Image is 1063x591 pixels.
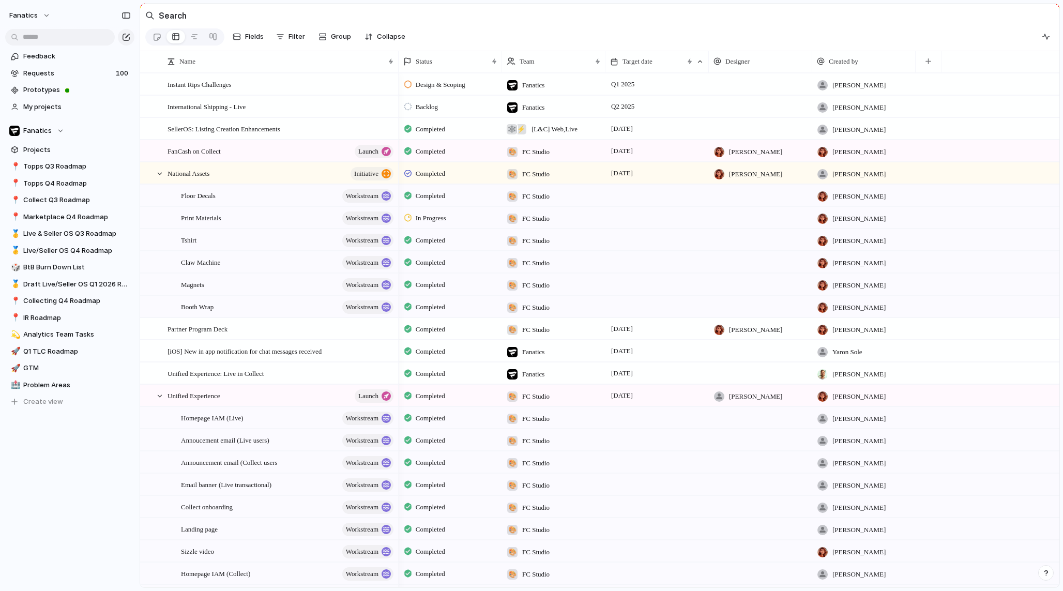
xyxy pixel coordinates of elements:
[832,169,886,179] span: [PERSON_NAME]
[5,360,134,376] a: 🚀GTM
[181,300,214,312] span: Booth Wrap
[358,144,378,159] span: launch
[832,280,886,291] span: [PERSON_NAME]
[9,10,38,21] span: fanatics
[609,100,637,113] span: Q2 2025
[181,211,221,223] span: Print Materials
[832,436,886,446] span: [PERSON_NAME]
[507,236,518,246] div: 🎨
[11,278,18,290] div: 🥇
[520,56,535,67] span: Team
[5,226,134,241] div: 🥇Live & Seller OS Q3 Roadmap
[5,49,134,64] a: Feedback
[11,262,18,274] div: 🎲
[23,85,131,95] span: Prototypes
[507,503,518,513] div: 🎨
[416,169,445,179] span: Completed
[9,313,20,323] button: 📍
[5,277,134,292] a: 🥇Draft Live/Seller OS Q1 2026 Roadmap
[609,78,637,90] span: Q1 2025
[342,567,393,581] button: workstream
[346,189,378,203] span: workstream
[23,346,131,357] span: Q1 TLC Roadmap
[507,525,518,535] div: 🎨
[609,367,635,380] span: [DATE]
[342,189,393,203] button: workstream
[522,191,550,202] span: FC Studio
[507,302,518,313] div: 🎨
[11,362,18,374] div: 🚀
[522,214,550,224] span: FC Studio
[23,397,63,407] span: Create view
[342,234,393,247] button: workstream
[729,169,782,179] span: [PERSON_NAME]
[832,125,886,135] span: [PERSON_NAME]
[313,28,356,45] button: Group
[507,569,518,580] div: 🎨
[416,502,445,512] span: Completed
[522,302,550,313] span: FC Studio
[531,124,578,134] span: [L&C] Web , Live
[416,369,445,379] span: Completed
[9,212,20,222] button: 📍
[377,32,405,42] span: Collapse
[522,436,550,446] span: FC Studio
[522,80,544,90] span: Fanatics
[5,394,134,410] button: Create view
[5,123,134,139] button: Fanatics
[832,391,886,402] span: [PERSON_NAME]
[832,547,886,557] span: [PERSON_NAME]
[11,329,18,341] div: 💫
[832,414,886,424] span: [PERSON_NAME]
[5,293,134,309] a: 📍Collecting Q4 Roadmap
[346,211,378,225] span: workstream
[351,167,393,180] button: initiative
[832,525,886,535] span: [PERSON_NAME]
[11,228,18,240] div: 🥇
[5,7,56,24] button: fanatics
[342,478,393,492] button: workstream
[832,325,886,335] span: [PERSON_NAME]
[832,569,886,580] span: [PERSON_NAME]
[181,456,278,468] span: Announcement email (Collect users
[342,523,393,536] button: workstream
[159,9,187,22] h2: Search
[181,234,196,246] span: Tshirt
[23,380,131,390] span: Problem Areas
[507,414,518,424] div: 🎨
[23,178,131,189] span: Topps Q4 Roadmap
[23,363,131,373] span: GTM
[245,32,264,42] span: Fields
[5,192,134,208] a: 📍Collect Q3 Roadmap
[522,147,550,157] span: FC Studio
[5,176,134,191] a: 📍Topps Q4 Roadmap
[522,569,550,580] span: FC Studio
[5,99,134,115] a: My projects
[11,312,18,324] div: 📍
[342,501,393,514] button: workstream
[346,522,378,537] span: workstream
[522,280,550,291] span: FC Studio
[116,68,130,79] span: 100
[342,545,393,558] button: workstream
[416,102,438,112] span: Backlog
[23,296,131,306] span: Collecting Q4 Roadmap
[416,391,445,401] span: Completed
[507,436,518,446] div: 🎨
[5,327,134,342] a: 💫Analytics Team Tasks
[5,260,134,275] a: 🎲BtB Burn Down List
[360,28,409,45] button: Collapse
[416,324,445,335] span: Completed
[346,411,378,426] span: workstream
[507,214,518,224] div: 🎨
[346,500,378,514] span: workstream
[181,278,204,290] span: Magnets
[832,258,886,268] span: [PERSON_NAME]
[23,229,131,239] span: Live & Seller OS Q3 Roadmap
[9,262,20,272] button: 🎲
[416,124,445,134] span: Completed
[168,145,221,157] span: FanCash on Collect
